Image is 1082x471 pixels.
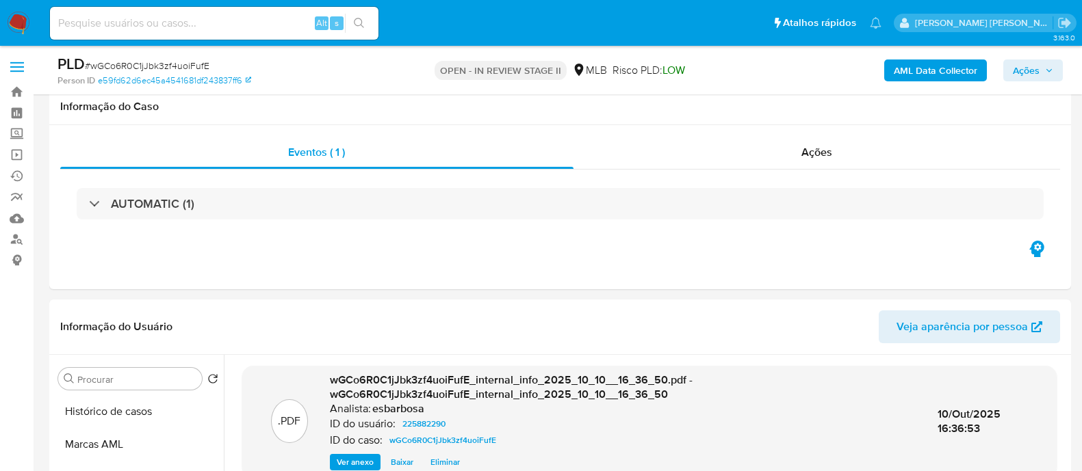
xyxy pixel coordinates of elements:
[894,59,977,81] b: AML Data Collector
[77,188,1044,219] div: AUTOMATIC (1)
[372,402,424,416] h6: esbarbosa
[915,16,1053,29] p: alessandra.barbosa@mercadopago.com
[53,428,224,461] button: Marcas AML
[278,414,300,429] p: .PDF
[384,454,420,470] button: Baixar
[1003,59,1063,81] button: Ações
[801,144,832,160] span: Ações
[60,320,172,334] h1: Informação do Usuário
[884,59,987,81] button: AML Data Collector
[783,16,856,30] span: Atalhos rápidos
[85,59,209,72] span: # wGCo6R0C1jJbk3zf4uoiFufE
[938,406,1001,437] span: 10/Out/2025 16:36:53
[897,310,1028,343] span: Veja aparência por pessoa
[1013,59,1040,81] span: Ações
[207,373,218,388] button: Retornar ao pedido padrão
[662,62,685,78] span: LOW
[57,53,85,75] b: PLD
[316,16,327,29] span: Alt
[572,63,607,78] div: MLB
[870,17,881,29] a: Notificações
[57,75,95,87] b: Person ID
[435,61,567,80] p: OPEN - IN REVIEW STAGE II
[424,454,467,470] button: Eliminar
[397,416,451,432] a: 225882290
[111,196,194,211] h3: AUTOMATIC (1)
[402,416,446,432] span: 225882290
[345,14,373,33] button: search-icon
[430,455,460,469] span: Eliminar
[335,16,339,29] span: s
[53,395,224,428] button: Histórico de casos
[330,417,396,431] p: ID do usuário:
[60,100,1060,113] h1: Informação do Caso
[613,63,685,78] span: Risco PLD:
[389,432,496,448] span: wGCo6R0C1jJbk3zf4uoiFufE
[50,14,378,32] input: Pesquise usuários ou casos...
[98,75,251,87] a: e59fd62d6ec45a4541681df243837ff6
[384,432,502,448] a: wGCo6R0C1jJbk3zf4uoiFufE
[330,433,383,447] p: ID do caso:
[1057,16,1072,30] a: Sair
[330,402,371,416] p: Analista:
[77,373,196,386] input: Procurar
[337,455,374,469] span: Ver anexo
[330,454,381,470] button: Ver anexo
[879,310,1060,343] button: Veja aparência por pessoa
[391,455,413,469] span: Baixar
[64,373,75,384] button: Procurar
[288,144,345,160] span: Eventos ( 1 )
[330,372,693,403] span: wGCo6R0C1jJbk3zf4uoiFufE_internal_info_2025_10_10__16_36_50.pdf - wGCo6R0C1jJbk3zf4uoiFufE_intern...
